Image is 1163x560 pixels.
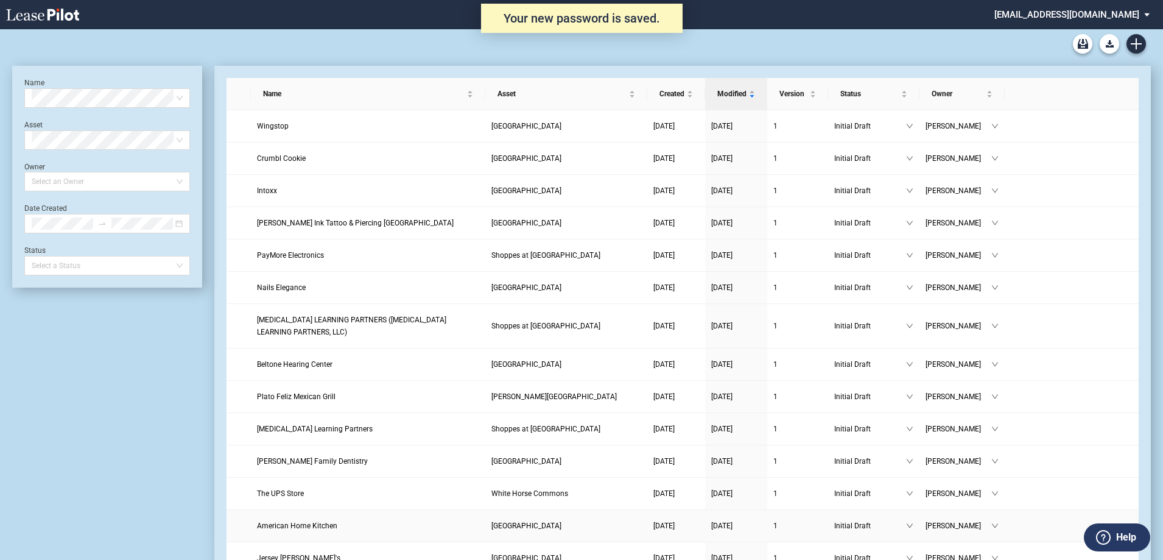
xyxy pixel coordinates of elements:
span: Crumbl Cookie [257,154,306,163]
span: [DATE] [711,360,733,369]
a: Plato Feliz Mexican Grill [257,391,479,403]
span: Initial Draft [834,217,906,229]
a: 1 [773,423,822,435]
a: [DATE] [711,487,761,500]
span: Initial Draft [834,391,906,403]
span: 1 [773,154,778,163]
a: 1 [773,152,822,165]
span: [DATE] [711,392,733,401]
a: [DATE] [711,320,761,332]
span: Initial Draft [834,423,906,435]
span: down [991,425,999,433]
a: [PERSON_NAME] Family Dentistry [257,455,479,467]
span: Mountainview Plaza [491,122,561,130]
a: [PERSON_NAME][GEOGRAPHIC_DATA] [491,391,641,403]
span: [PERSON_NAME] [926,152,991,165]
a: 1 [773,358,822,370]
span: down [906,522,913,530]
span: [DATE] [653,489,675,498]
span: [DATE] [711,283,733,292]
th: Modified [705,78,767,110]
span: Initial Draft [834,249,906,261]
a: [DATE] [711,249,761,261]
a: [DATE] [653,217,699,229]
span: 1 [773,322,778,330]
span: down [906,458,913,465]
span: down [906,425,913,433]
span: [PERSON_NAME] [926,423,991,435]
a: [DATE] [653,152,699,165]
a: [GEOGRAPHIC_DATA] [491,358,641,370]
a: 1 [773,249,822,261]
label: Name [24,79,44,87]
a: 1 [773,391,822,403]
span: [DATE] [653,322,675,330]
span: [DATE] [711,251,733,260]
span: swap-right [98,219,107,228]
th: Name [251,78,485,110]
span: 1 [773,425,778,433]
a: 1 [773,120,822,132]
span: Autism Learning Partners [257,425,373,433]
a: Wingstop [257,120,479,132]
span: [DATE] [653,154,675,163]
a: [GEOGRAPHIC_DATA] [491,520,641,532]
span: down [906,490,913,497]
label: Owner [24,163,45,171]
span: [PERSON_NAME] [926,455,991,467]
span: Status [840,88,899,100]
span: Pavilions Shopping Center [491,457,561,466]
a: [MEDICAL_DATA] LEARNING PARTNERS ([MEDICAL_DATA] LEARNING PARTNERS, LLC) [257,314,479,338]
a: Intoxx [257,185,479,197]
a: [GEOGRAPHIC_DATA] [491,152,641,165]
span: [PERSON_NAME] [926,320,991,332]
th: Version [767,78,828,110]
th: Asset [485,78,647,110]
span: [DATE] [711,457,733,466]
span: down [991,522,999,530]
span: [PERSON_NAME] [926,217,991,229]
a: Shoppes at [GEOGRAPHIC_DATA] [491,249,641,261]
span: down [906,155,913,162]
a: [GEOGRAPHIC_DATA] [491,185,641,197]
span: [DATE] [711,425,733,433]
th: Owner [919,78,1005,110]
span: Intoxx [257,186,277,195]
a: White Horse Commons [491,487,641,500]
a: Download Blank Form [1100,34,1119,54]
th: Created [647,78,705,110]
span: Coral Island Shopping Center [491,522,561,530]
span: [DATE] [653,457,675,466]
th: Status [828,78,919,110]
span: down [991,490,999,497]
a: [DATE] [711,423,761,435]
a: 1 [773,217,822,229]
span: White Horse Commons [491,489,568,498]
span: Shoppes at Garner [491,425,600,433]
span: down [906,393,913,400]
span: Initial Draft [834,320,906,332]
span: down [906,219,913,227]
span: Initial Draft [834,282,906,294]
a: 1 [773,320,822,332]
span: Initial Draft [834,152,906,165]
a: Beltone Hearing Center [257,358,479,370]
a: [MEDICAL_DATA] Learning Partners [257,423,479,435]
span: Cleopatra Ink Tattoo & Piercing Atlanta [257,219,454,227]
span: 1 [773,360,778,369]
span: [DATE] [653,251,675,260]
a: [DATE] [711,520,761,532]
a: The UPS Store [257,487,479,500]
span: to [98,219,107,228]
a: 1 [773,455,822,467]
a: [DATE] [711,217,761,229]
span: Beltone Hearing Center [257,360,332,369]
a: [DATE] [653,358,699,370]
span: [DATE] [653,186,675,195]
span: [PERSON_NAME] [926,487,991,500]
span: 1 [773,392,778,401]
span: [PERSON_NAME] [926,520,991,532]
a: [DATE] [653,520,699,532]
span: down [906,361,913,368]
span: Modified [717,88,747,100]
